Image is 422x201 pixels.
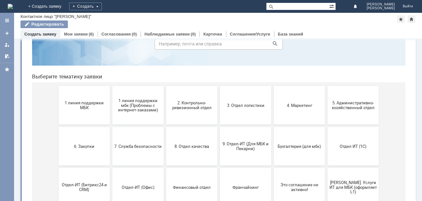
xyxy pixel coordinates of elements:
[303,171,350,185] span: [PERSON_NAME]. Услуги ИТ для МБК (оформляет L1)
[249,173,296,183] span: Это соглашение не активно!
[408,15,415,23] div: Сделать домашней страницей
[85,77,137,115] button: 1 линия поддержки мбк (Проблемы с интернет-заказами)
[5,64,378,70] header: Выберите тематику заявки
[32,77,83,115] button: 1 линия поддержки МБК
[141,175,189,180] span: Финансовый отдел
[247,118,298,156] button: Бухгалтерия (для мбк)
[203,32,222,36] a: Карточка
[2,51,12,61] a: Мои согласования
[301,118,352,156] button: Отдел ИТ (1С)
[85,159,137,197] button: Отдел-ИТ (Офис)
[87,89,135,103] span: 1 линия поддержки мбк (Проблемы с интернет-заказами)
[101,32,131,36] a: Согласования
[367,3,395,6] span: [PERSON_NAME]
[195,175,242,180] span: Франчайзинг
[193,118,244,156] button: 9. Отдел-ИТ (Для МБК и Пекарни)
[34,134,81,139] span: 6. Закупки
[34,173,81,183] span: Отдел-ИТ (Битрикс24 и CRM)
[141,91,189,101] span: 2. Контрольно-ревизионный отдел
[64,32,88,36] a: Мои заявки
[69,3,102,10] div: Создать
[141,134,189,139] span: 8. Отдел качества
[32,118,83,156] button: 6. Закупки
[301,77,352,115] button: 5. Административно-хозяйственный отдел
[191,32,196,36] div: (0)
[301,159,352,197] button: [PERSON_NAME]. Услуги ИТ для МБК (оформляет L1)
[193,77,244,115] button: 3. Отдел логистики
[195,132,242,142] span: 9. Отдел-ИТ (Для МБК и Пекарни)
[87,175,135,180] span: Отдел-ИТ (Офис)
[397,15,405,23] div: Добавить в избранное
[329,3,336,9] span: Расширенный поиск
[87,134,135,139] span: 7. Служба безопасности
[195,93,242,98] span: 3. Отдел логистики
[249,134,296,139] span: Бухгалтерия (для мбк)
[278,32,303,36] a: База знаний
[128,16,256,22] label: Воспользуйтесь поиском
[139,118,191,156] button: 8. Отдел качества
[85,118,137,156] button: 7. Служба безопасности
[247,159,298,197] button: Это соглашение не активно!
[139,77,191,115] button: 2. Контрольно-ревизионный отдел
[2,40,12,50] a: Мои заявки
[2,28,12,38] a: Создать заявку
[139,159,191,197] button: Финансовый отдел
[249,93,296,98] span: 4. Маркетинг
[303,134,350,139] span: Отдел ИТ (1С)
[367,6,395,10] span: [PERSON_NAME]
[132,32,137,36] div: (0)
[32,159,83,197] button: Отдел-ИТ (Битрикс24 и CRM)
[34,91,81,101] span: 1 линия поддержки МБК
[89,32,94,36] div: (6)
[247,77,298,115] button: 4. Маркетинг
[144,32,190,36] a: Наблюдаемые заявки
[303,91,350,101] span: 5. Административно-хозяйственный отдел
[230,32,270,36] a: Соглашения/Услуги
[193,159,244,197] button: Франчайзинг
[20,14,91,19] div: Контактное лицо "[PERSON_NAME]"
[24,32,56,36] a: Создать заявку
[8,4,13,9] a: Перейти на домашнюю страницу
[8,4,13,9] img: logo
[128,28,256,40] input: Например, почта или справка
